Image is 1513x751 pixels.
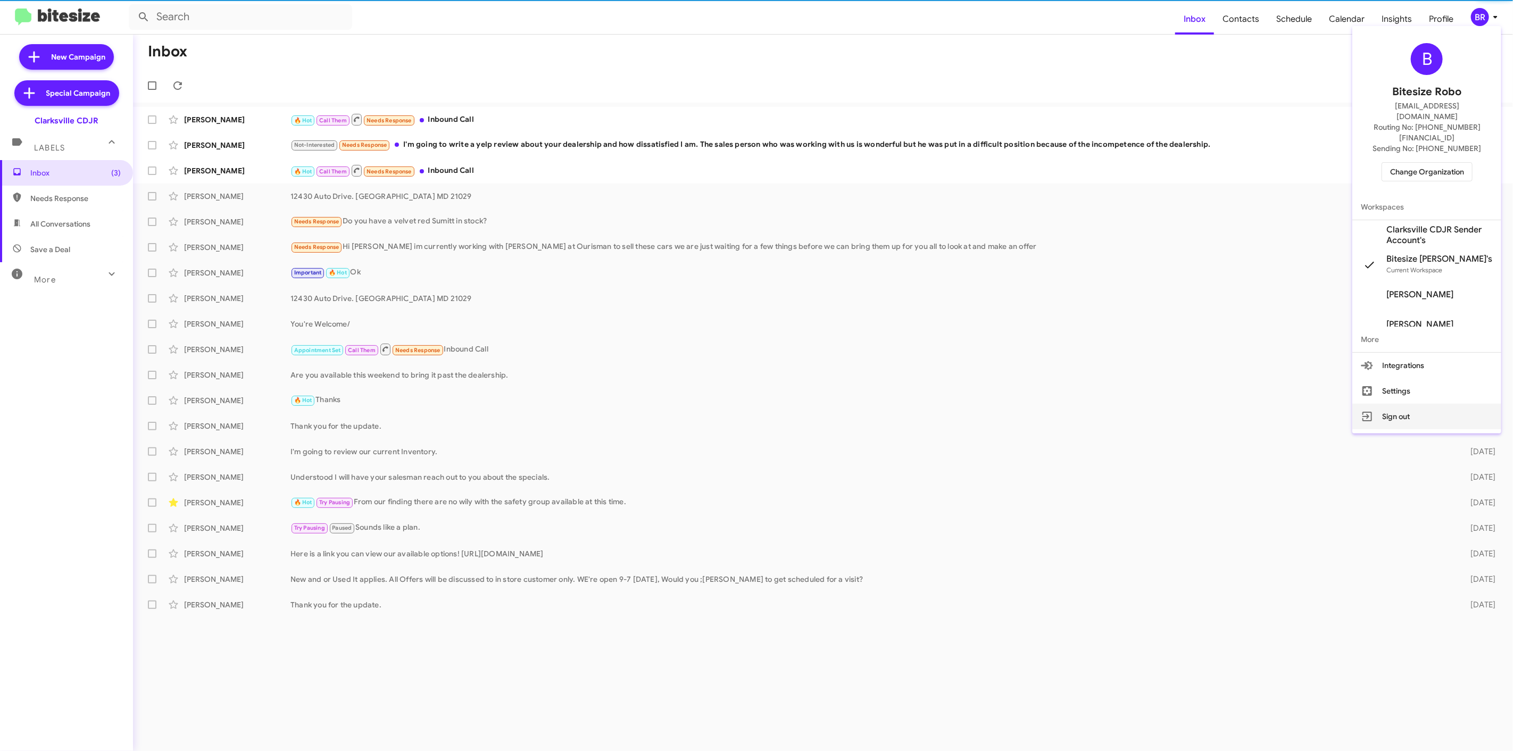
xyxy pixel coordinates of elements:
[1373,143,1481,154] span: Sending No: [PHONE_NUMBER]
[1386,289,1453,300] span: [PERSON_NAME]
[1386,319,1453,330] span: [PERSON_NAME]
[1352,353,1501,378] button: Integrations
[1386,266,1442,274] span: Current Workspace
[1352,404,1501,429] button: Sign out
[1386,224,1493,246] span: Clarksville CDJR Sender Account's
[1352,378,1501,404] button: Settings
[1392,84,1461,101] span: Bitesize Robo
[1386,254,1492,264] span: Bitesize [PERSON_NAME]'s
[1365,122,1489,143] span: Routing No: [PHONE_NUMBER][FINANCIAL_ID]
[1390,163,1464,181] span: Change Organization
[1352,194,1501,220] span: Workspaces
[1352,327,1501,352] span: More
[1411,43,1443,75] div: B
[1382,162,1473,181] button: Change Organization
[1365,101,1489,122] span: [EMAIL_ADDRESS][DOMAIN_NAME]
